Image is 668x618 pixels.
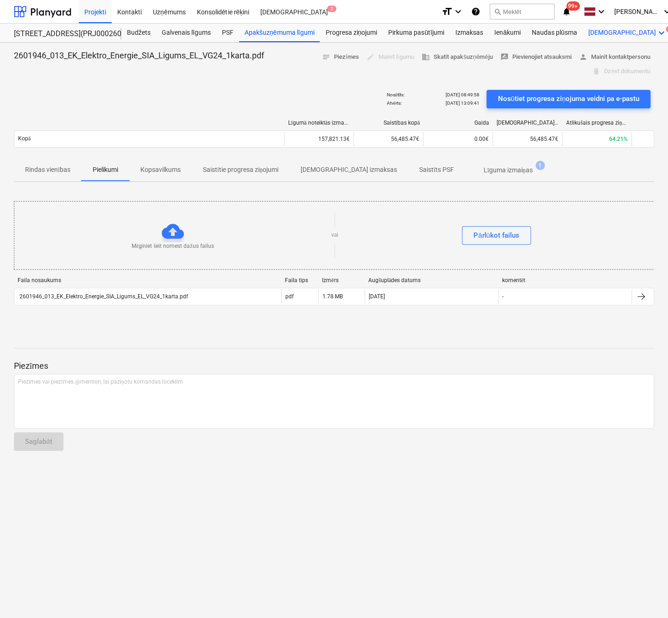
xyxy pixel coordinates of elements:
[502,277,629,284] div: komentēt
[322,53,330,61] span: notes
[320,24,383,42] a: Progresa ziņojumi
[14,201,655,269] div: Mēģiniet šeit nomest dažus failusvaiPārlūkot failus
[441,6,453,17] i: format_size
[595,6,606,17] i: keyboard_arrow_down
[18,135,31,143] p: Kopā
[462,226,531,245] button: Pārlūkot failus
[383,24,450,42] a: Pirkuma pasūtījumi
[331,231,338,239] p: vai
[301,165,397,175] p: [DEMOGRAPHIC_DATA] izmaksas
[655,27,667,38] i: keyboard_arrow_down
[490,4,555,19] button: Meklēt
[318,50,363,64] button: Piezīmes
[453,6,464,17] i: keyboard_arrow_down
[471,6,480,17] i: Zināšanu pamats
[285,293,294,300] div: pdf
[566,120,628,126] div: Atlikušais progresa ziņojums
[14,29,110,39] div: [STREET_ADDRESS](PRJ0002600) 2601946
[121,24,156,42] a: Budžets
[622,574,668,618] iframe: Chat Widget
[427,120,489,126] div: Gaida
[288,120,350,126] div: Līgumā noteiktās izmaksas
[369,293,385,300] div: [DATE]
[216,24,239,42] a: PSF
[25,165,70,175] p: Rindas vienības
[132,242,214,250] p: Mēģiniet šeit nomest dažus failus
[203,165,278,175] p: Saistītie progresa ziņojumi
[486,90,650,108] button: Nosūtiet progresa ziņojuma veidni pa e-pastu
[422,53,430,61] span: business
[484,165,533,175] p: Līguma izmaiņas
[368,277,495,284] div: Augšuplādes datums
[526,24,583,42] a: Naudas plūsma
[391,136,419,142] span: 56,485.47€
[450,24,489,42] a: Izmaksas
[386,92,404,98] p: Nosūtīts :
[536,161,545,170] span: 1
[497,120,559,126] div: [DEMOGRAPHIC_DATA] izmaksas
[327,6,336,12] span: 2
[18,293,188,300] div: 2601946_013_EK_Elektro_Energie_SIA_Ligums_EL_VG24_1karta.pdf
[93,165,118,175] p: Pielikumi
[418,50,497,64] button: Skatīt apakšuzņēmēju
[498,93,639,105] div: Nosūtiet progresa ziņojuma veidni pa e-pastu
[322,52,359,63] span: Piezīmes
[502,293,504,300] div: -
[284,132,353,146] div: 157,821.13€
[579,52,650,63] span: Mainīt kontaktpersonu
[14,360,654,372] p: Piezīmes
[566,1,580,11] span: 99+
[322,277,361,284] div: Izmērs
[496,50,575,64] button: Pievienojiet atsauksmi
[285,277,315,284] div: Faila tips
[562,6,571,17] i: notifications
[579,53,587,61] span: person
[422,52,493,63] span: Skatīt apakšuzņēmēju
[386,100,401,106] p: Atvērts :
[575,50,654,64] button: Mainīt kontaktpersonu
[489,24,526,42] a: Ienākumi
[494,8,501,15] span: search
[445,92,479,98] p: [DATE] 08:49:58
[18,277,277,284] div: Faila nosaukums
[419,165,454,175] p: Saistīts PSF
[445,100,479,106] p: [DATE] 13:09:41
[322,293,343,300] div: 1.78 MB
[14,50,264,61] p: 2601946_013_EK_Elektro_Energie_SIA_Ligums_EL_VG24_1karta.pdf
[358,120,420,126] div: Saistības kopā
[156,24,216,42] a: Galvenais līgums
[500,52,571,63] span: Pievienojiet atsauksmi
[239,24,320,42] a: Apakšuzņēmuma līgumi
[140,165,181,175] p: Kopsavilkums
[530,136,558,142] span: 56,485.47€
[609,136,628,142] span: 64.21%
[500,53,508,61] span: rate_review
[614,8,660,15] span: [PERSON_NAME]
[473,229,519,241] div: Pārlūkot failus
[474,136,489,142] span: 0.00€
